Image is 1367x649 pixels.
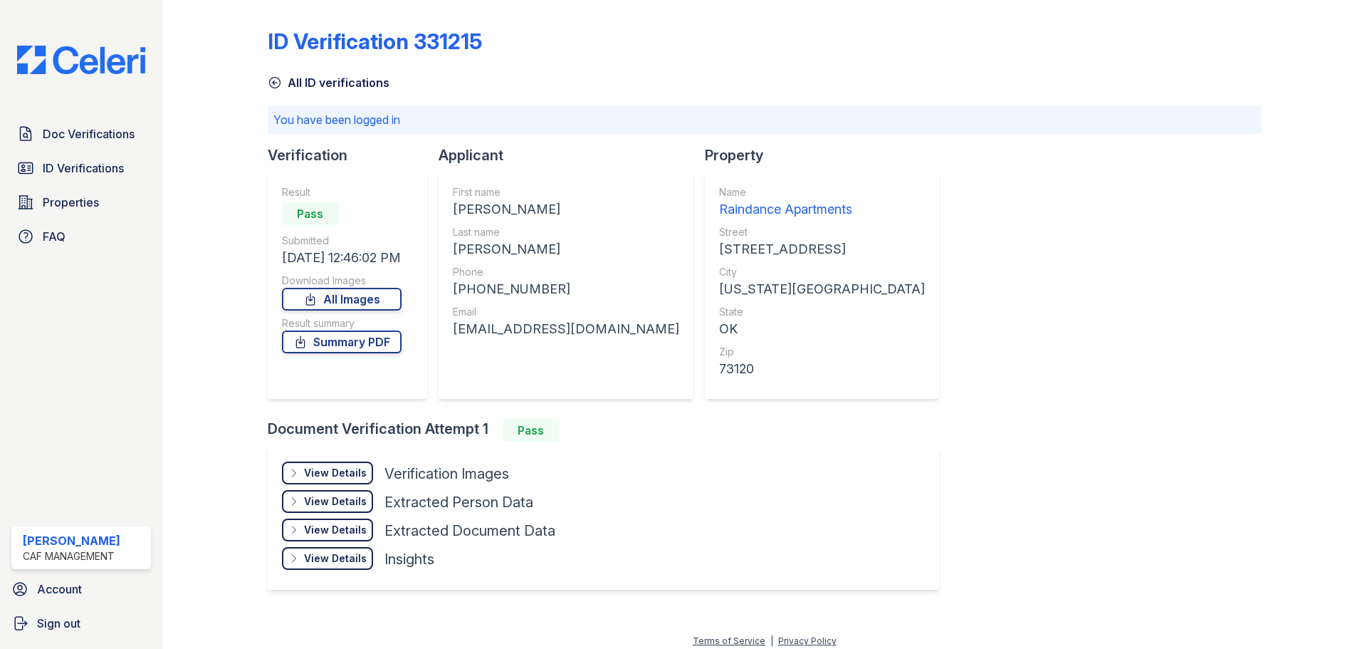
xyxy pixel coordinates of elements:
div: Phone [453,265,679,279]
div: First name [453,185,679,199]
p: You have been logged in [273,111,1256,128]
div: Document Verification Attempt 1 [268,419,950,442]
a: Sign out [6,609,157,638]
div: 73120 [719,359,925,379]
div: | [770,635,773,646]
div: Street [719,225,925,239]
div: ID Verification 331215 [268,28,482,54]
div: Applicant [439,145,705,165]
span: Account [37,581,82,598]
div: Name [719,185,925,199]
span: Properties [43,194,99,211]
div: Download Images [282,274,402,288]
a: Account [6,575,157,603]
div: [US_STATE][GEOGRAPHIC_DATA] [719,279,925,299]
div: OK [719,319,925,339]
div: Submitted [282,234,402,248]
div: Verification Images [384,464,509,484]
div: Insights [384,549,434,569]
div: View Details [304,466,367,480]
div: View Details [304,494,367,509]
span: Sign out [37,615,80,632]
a: Name Raindance Apartments [719,185,925,219]
div: Extracted Document Data [384,521,555,541]
div: Result [282,185,402,199]
a: Privacy Policy [778,635,837,646]
a: Summary PDF [282,331,402,353]
span: ID Verifications [43,160,124,177]
img: CE_Logo_Blue-a8612792a0a2168367f1c8372b55b34899dd931a85d93a1a3d3e32e68fde9ad4.png [6,46,157,74]
div: [PERSON_NAME] [23,532,120,549]
div: Property [705,145,950,165]
div: Zip [719,345,925,359]
div: CAF Management [23,549,120,564]
div: Pass [503,419,560,442]
div: [DATE] 12:46:02 PM [282,248,402,268]
span: FAQ [43,228,66,245]
div: [PERSON_NAME] [453,239,679,259]
a: All Images [282,288,402,311]
div: State [719,305,925,319]
div: Email [453,305,679,319]
div: Extracted Person Data [384,492,533,512]
div: Last name [453,225,679,239]
div: Result summary [282,316,402,331]
div: Pass [282,202,339,225]
div: View Details [304,523,367,537]
div: [STREET_ADDRESS] [719,239,925,259]
a: FAQ [11,222,151,251]
div: [PERSON_NAME] [453,199,679,219]
div: View Details [304,551,367,566]
div: Raindance Apartments [719,199,925,219]
div: [PHONE_NUMBER] [453,279,679,299]
div: City [719,265,925,279]
a: Terms of Service [693,635,765,646]
a: Doc Verifications [11,120,151,148]
div: Verification [268,145,439,165]
a: ID Verifications [11,154,151,182]
a: All ID verifications [268,74,389,91]
a: Properties [11,188,151,217]
div: [EMAIL_ADDRESS][DOMAIN_NAME] [453,319,679,339]
span: Doc Verifications [43,125,135,142]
